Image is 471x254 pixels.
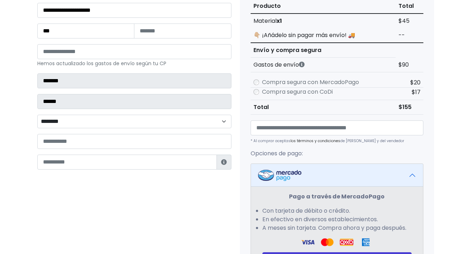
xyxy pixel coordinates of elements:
img: Visa Logo [301,238,315,247]
p: Opciones de pago: [251,149,423,158]
th: Total [251,100,396,115]
img: Oxxo Logo [340,238,353,247]
td: -- [396,28,423,43]
li: Con tarjeta de débito o crédito. [262,207,412,215]
img: Visa Logo [320,238,334,247]
th: Gastos de envío [251,58,396,72]
th: Envío y compra segura [251,43,396,58]
img: Mercadopago Logo [258,170,301,181]
a: los términos y condiciones [290,138,340,144]
label: Compra segura con MercadoPago [262,78,359,87]
strong: Pago a través de MercadoPago [289,192,385,201]
li: En efectivo en diversos establecimientos. [262,215,412,224]
span: $17 [412,88,421,96]
img: Amex Logo [359,238,373,247]
small: Hemos actualizado los gastos de envío según tu CP [37,60,166,67]
li: A meses sin tarjeta. Compra ahora y paga después. [262,224,412,232]
label: Compra segura con CoDi [262,88,333,96]
i: Los gastos de envío dependen de códigos postales. ¡Te puedes llevar más productos en un solo envío ! [299,62,305,67]
strong: x1 [277,17,282,25]
td: $90 [396,58,423,72]
td: Material [251,14,396,28]
i: Estafeta lo usará para ponerse en contacto en caso de tener algún problema con el envío [221,159,227,165]
td: 👇🏼 ¡Añádelo sin pagar más envío! 🚚 [251,28,396,43]
p: * Al comprar aceptas de [PERSON_NAME] y del vendedor [251,138,423,144]
td: $45 [396,14,423,28]
span: $20 [410,78,421,87]
td: $155 [396,100,423,115]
